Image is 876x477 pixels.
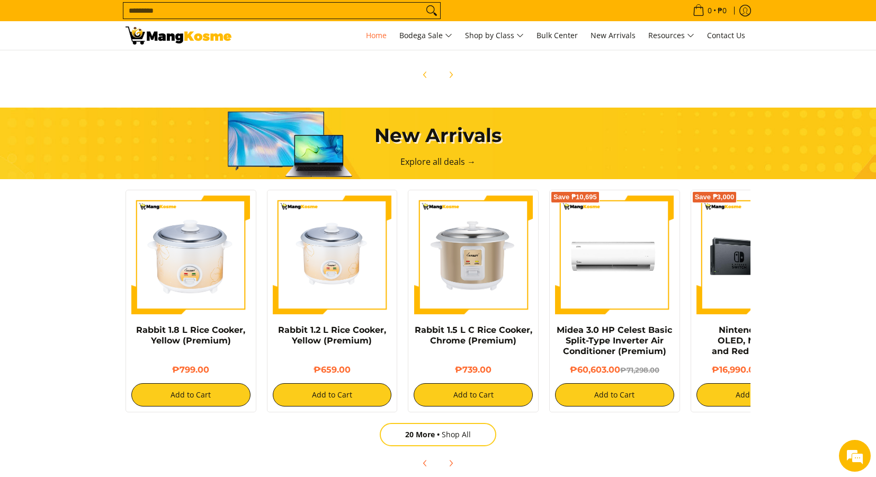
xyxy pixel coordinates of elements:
[273,196,392,315] img: rabbit-1.2-liter-rice-cooker-yellow-full-view-mang-kosme
[555,365,674,375] h6: ₱60,603.00
[707,30,745,40] span: Contact Us
[695,194,735,200] span: Save ₱3,000
[696,196,816,315] img: nintendo-switch-with-joystick-and-dock-full-view-mang-kosme
[174,5,199,31] div: Minimize live chat window
[414,63,437,86] button: Previous
[361,21,392,50] a: Home
[131,196,251,315] img: https://mangkosme.com/products/rabbit-1-8-l-rice-cooker-yellow-class-a
[555,196,674,315] img: Midea 3.0 HP Celest Basic Split-Type Inverter Air Conditioner (Premium)
[648,29,694,42] span: Resources
[366,30,387,40] span: Home
[126,26,231,45] img: Mang Kosme: Your Home Appliances Warehouse Sale Partner!
[585,21,641,50] a: New Arrivals
[400,156,476,167] a: Explore all deals →
[702,21,750,50] a: Contact Us
[414,452,437,475] button: Previous
[278,325,386,346] a: Rabbit 1.2 L Rice Cooker, Yellow (Premium)
[439,452,462,475] button: Next
[620,366,659,374] del: ₱71,298.00
[557,325,672,356] a: Midea 3.0 HP Celest Basic Split-Type Inverter Air Conditioner (Premium)
[439,63,462,86] button: Next
[537,30,578,40] span: Bulk Center
[273,383,392,407] button: Add to Cart
[131,365,251,375] h6: ₱799.00
[591,30,636,40] span: New Arrivals
[712,325,800,356] a: Nintendo Switch OLED, Neon Blue and Red (Premium)
[414,383,533,407] button: Add to Cart
[242,21,750,50] nav: Main Menu
[131,383,251,407] button: Add to Cart
[555,383,674,407] button: Add to Cart
[690,5,730,16] span: •
[716,7,728,14] span: ₱0
[643,21,700,50] a: Resources
[273,365,392,375] h6: ₱659.00
[415,325,532,346] a: Rabbit 1.5 L C Rice Cooker, Chrome (Premium)
[460,21,529,50] a: Shop by Class
[414,196,533,315] img: https://mangkosme.com/products/rabbit-1-5-l-c-rice-cooker-chrome-class-a
[696,383,816,407] button: Add to Cart
[61,134,146,241] span: We're online!
[399,29,452,42] span: Bodega Sale
[5,289,202,326] textarea: Type your message and hit 'Enter'
[405,429,442,439] span: 20 More
[423,3,440,19] button: Search
[531,21,583,50] a: Bulk Center
[553,194,597,200] span: Save ₱10,695
[696,365,816,375] h6: ₱16,990.00
[55,59,178,73] div: Chat with us now
[394,21,458,50] a: Bodega Sale
[136,325,245,346] a: Rabbit 1.8 L Rice Cooker, Yellow (Premium)
[706,7,713,14] span: 0
[465,29,524,42] span: Shop by Class
[414,365,533,375] h6: ₱739.00
[380,423,496,446] a: 20 MoreShop All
